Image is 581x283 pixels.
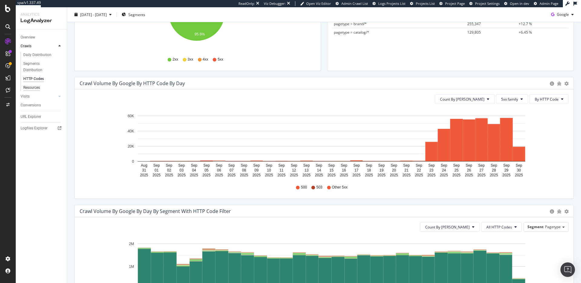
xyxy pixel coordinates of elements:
[340,173,348,177] text: 2025
[21,114,63,120] a: URL Explorer
[469,1,500,6] a: Project Settings
[21,125,63,132] a: Logfiles Explorer
[390,173,398,177] text: 2025
[425,225,470,230] span: Count By Day
[21,93,30,100] div: Visits
[166,163,172,168] text: Sep
[379,168,384,172] text: 19
[410,1,435,6] a: Projects List
[342,168,346,172] text: 16
[21,125,48,132] div: Logfiles Explorer
[128,144,134,148] text: 20K
[192,168,196,172] text: 04
[129,242,134,246] text: 2M
[334,21,367,26] span: pagetype = brand/*
[141,163,147,168] text: Aug
[316,163,323,168] text: Sep
[23,52,63,58] a: Daily Distribution
[190,173,198,177] text: 2025
[377,173,386,177] text: 2025
[80,80,185,86] div: Crawl Volume by google by HTTP Code by Day
[557,12,569,17] span: Google
[21,43,31,49] div: Crawls
[391,163,397,168] text: Sep
[23,85,63,91] a: Resources
[216,163,222,168] text: Sep
[303,163,310,168] text: Sep
[328,163,335,168] text: Sep
[128,114,134,118] text: 60K
[405,168,409,172] text: 21
[486,225,512,230] span: All HTTP Codes
[516,163,522,168] text: Sep
[440,173,448,177] text: 2025
[341,163,347,168] text: Sep
[467,21,481,26] span: 255,347
[23,76,63,82] a: HTTP Codes
[334,30,369,35] span: pagetype = catalog/*
[277,173,286,177] text: 2025
[332,185,348,190] span: Other 5xx
[21,34,63,41] a: Overview
[132,159,134,164] text: 0
[402,173,411,177] text: 2025
[278,163,285,168] text: Sep
[140,173,148,177] text: 2025
[353,173,361,177] text: 2025
[304,168,309,172] text: 13
[21,114,41,120] div: URL Explorer
[504,168,509,172] text: 29
[515,173,523,177] text: 2025
[240,173,248,177] text: 2025
[178,163,185,168] text: Sep
[330,168,334,172] text: 15
[354,168,359,172] text: 17
[178,173,186,177] text: 2025
[80,109,564,179] svg: A chart.
[165,173,173,177] text: 2025
[534,1,558,6] a: Admin Page
[467,168,471,172] text: 26
[442,168,446,172] text: 24
[80,12,107,17] span: [DATE] - [DATE]
[21,102,63,108] a: Conversions
[195,32,205,36] text: 95.6%
[445,1,465,6] span: Project Page
[365,173,373,177] text: 2025
[217,168,221,172] text: 06
[280,168,284,172] text: 11
[502,173,510,177] text: 2025
[452,173,461,177] text: 2025
[429,168,434,172] text: 23
[467,30,481,35] span: 129,805
[465,173,473,177] text: 2025
[540,1,558,6] span: Admin Page
[301,185,307,190] span: 500
[557,82,561,86] div: bug
[253,163,260,168] text: Sep
[21,93,57,100] a: Visits
[317,168,321,172] text: 14
[21,34,35,41] div: Overview
[519,21,532,26] span: +12.7 %
[527,224,543,229] span: Segment
[504,1,529,6] a: Open in dev
[435,94,494,104] button: Count By [PERSON_NAME]
[202,173,211,177] text: 2025
[428,163,435,168] text: Sep
[392,168,396,172] text: 20
[549,10,576,19] button: Google
[378,1,405,6] span: Logs Projects List
[455,168,459,172] text: 25
[353,163,360,168] text: Sep
[215,173,223,177] text: 2025
[564,209,569,214] div: gear
[503,163,510,168] text: Sep
[535,97,559,102] span: By HTTP Code
[439,1,465,6] a: Project Page
[188,57,193,62] span: 3xx
[242,168,246,172] text: 08
[119,10,148,19] button: Segments
[252,173,261,177] text: 2025
[153,163,160,168] text: Sep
